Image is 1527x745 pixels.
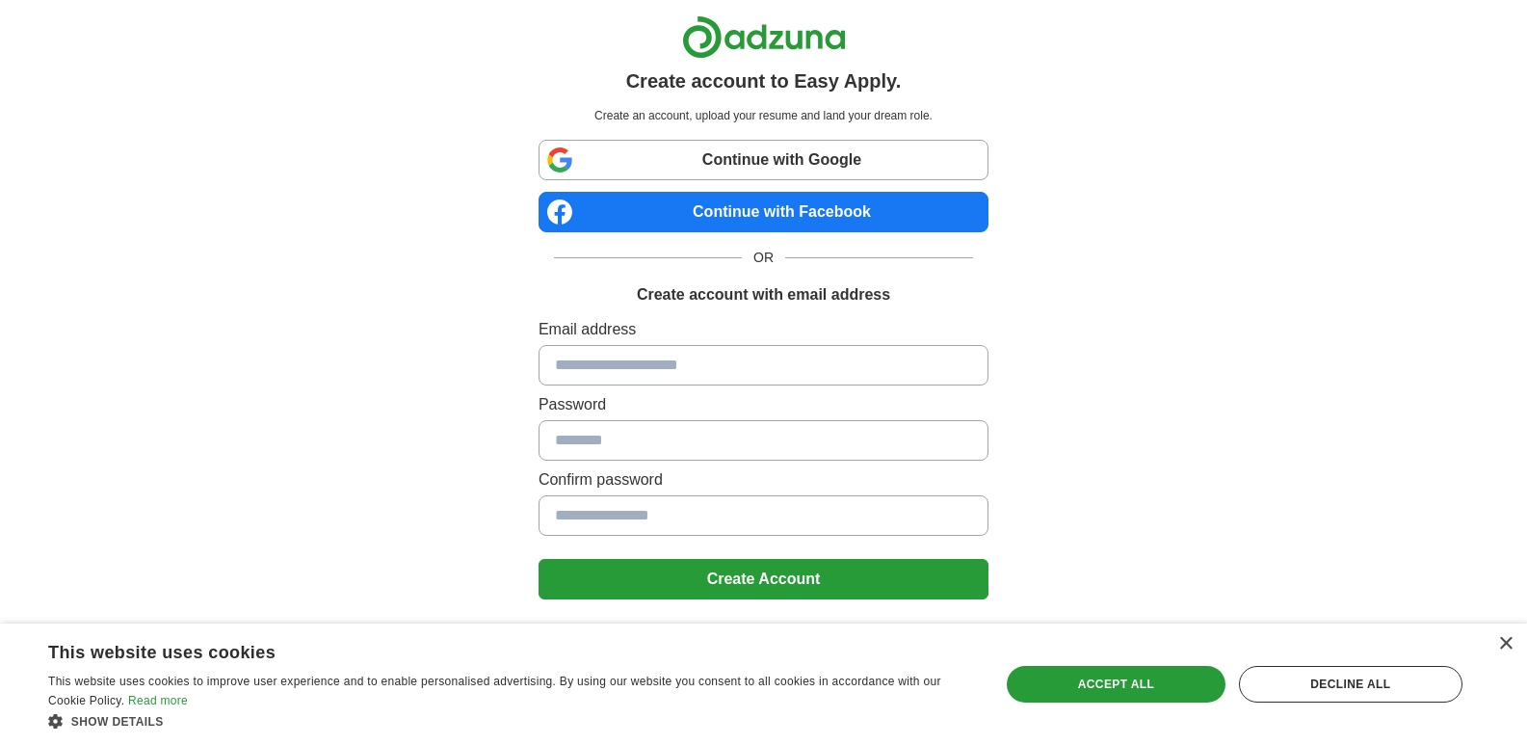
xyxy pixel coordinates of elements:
h1: Create account with email address [637,283,890,306]
span: This website uses cookies to improve user experience and to enable personalised advertising. By u... [48,675,941,707]
a: Continue with Google [539,140,988,180]
div: Accept all [1007,666,1225,703]
div: Close [1498,637,1513,652]
div: Decline all [1239,666,1462,703]
a: Continue with Facebook [539,192,988,232]
label: Email address [539,318,988,341]
h1: Create account to Easy Apply. [626,67,902,95]
label: Password [539,393,988,416]
span: Show details [71,715,164,729]
div: Show details [48,711,972,731]
p: Create an account, upload your resume and land your dream role. [542,107,985,124]
label: Confirm password [539,468,988,492]
div: This website uses cookies [48,635,924,664]
span: OR [742,248,785,268]
button: Create Account [539,559,988,599]
img: Adzuna logo [682,15,846,59]
a: Read more, opens a new window [128,694,188,707]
